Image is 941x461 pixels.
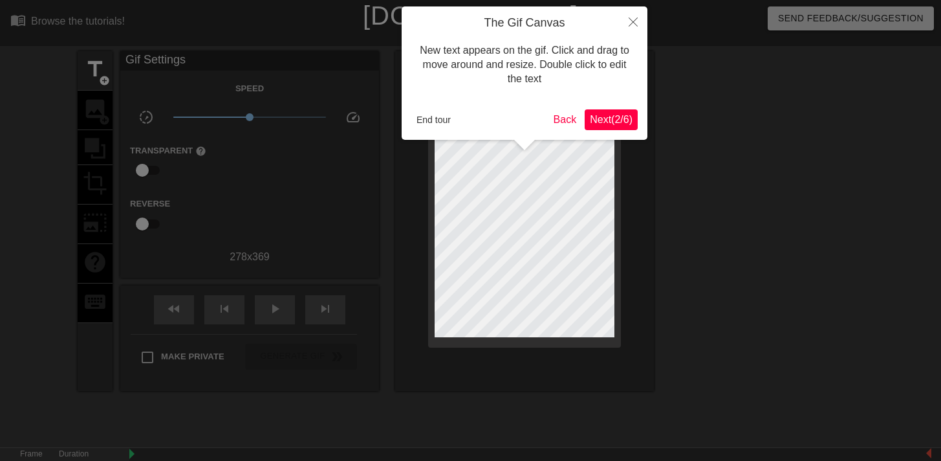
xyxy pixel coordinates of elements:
button: Close [619,6,647,36]
span: title [83,57,107,82]
span: Send Feedback/Suggestion [778,10,924,27]
img: bound-end.png [926,448,931,458]
span: menu_book [10,12,26,28]
a: Browse the tutorials! [10,12,125,32]
button: Send Feedback/Suggestion [768,6,934,30]
span: add_circle [99,75,110,86]
div: Browse the tutorials! [31,16,125,27]
span: Make Private [161,350,224,363]
label: Transparent [130,144,206,157]
span: Next ( 2 / 6 ) [590,114,633,125]
button: Next [585,109,638,130]
a: [DOMAIN_NAME] [363,1,578,30]
label: Reverse [130,197,170,210]
span: skip_previous [217,301,232,317]
button: Back [548,109,582,130]
span: skip_next [318,301,333,317]
span: play_arrow [267,301,283,317]
span: slow_motion_video [138,109,154,125]
div: The online gif editor [320,29,680,45]
div: New text appears on the gif. Click and drag to move around and resize. Double click to edit the text [411,30,638,100]
label: Speed [235,82,264,95]
span: speed [345,109,361,125]
span: help [195,146,206,157]
div: Gif Settings [120,51,379,71]
label: Duration [59,451,89,458]
h4: The Gif Canvas [411,16,638,30]
div: 278 x 369 [120,249,379,265]
span: fast_rewind [166,301,182,317]
button: End tour [411,110,456,129]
